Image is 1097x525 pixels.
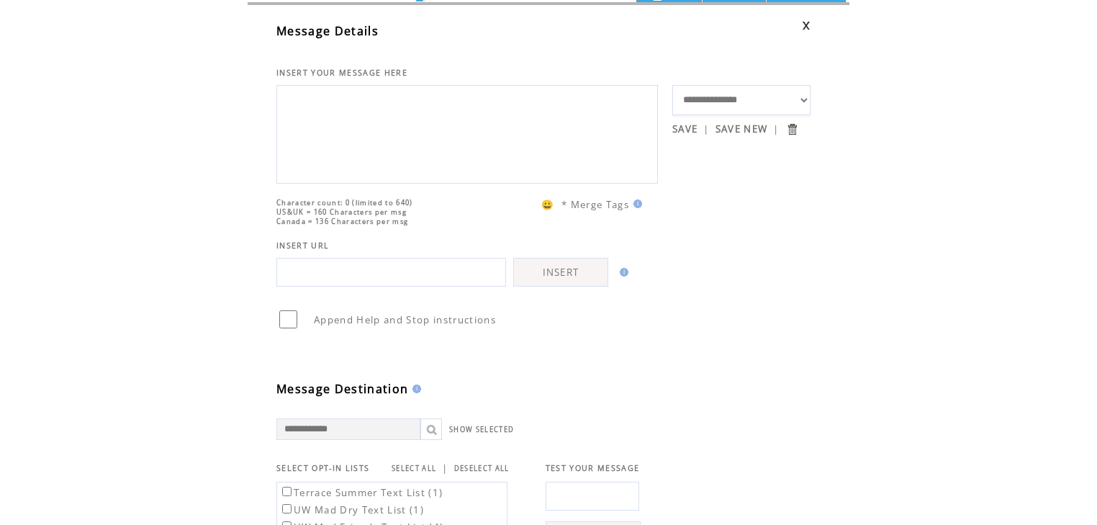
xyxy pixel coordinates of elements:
[541,198,554,211] span: 😀
[276,207,407,217] span: US&UK = 160 Characters per msg
[276,463,369,473] span: SELECT OPT-IN LISTS
[561,198,629,211] span: * Merge Tags
[454,464,510,473] a: DESELECT ALL
[282,487,292,496] input: Terrace Summer Text List (1)
[672,122,698,135] a: SAVE
[282,504,292,513] input: UW Mad Dry Text List (1)
[442,462,448,475] span: |
[513,258,608,287] a: INSERT
[276,198,413,207] span: Character count: 0 (limited to 640)
[773,122,779,135] span: |
[703,122,709,135] span: |
[276,241,329,251] span: INSERT URL
[546,463,640,473] span: TEST YOUR MESSAGE
[279,486,443,499] label: Terrace Summer Text List (1)
[615,268,628,277] img: help.gif
[392,464,436,473] a: SELECT ALL
[276,217,408,226] span: Canada = 136 Characters per msg
[279,503,424,516] label: UW Mad Dry Text List (1)
[785,122,799,136] input: Submit
[314,313,496,326] span: Append Help and Stop instructions
[276,381,408,397] span: Message Destination
[276,23,379,39] span: Message Details
[408,385,421,393] img: help.gif
[276,68,407,78] span: INSERT YOUR MESSAGE HERE
[629,199,642,208] img: help.gif
[449,425,514,434] a: SHOW SELECTED
[715,122,768,135] a: SAVE NEW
